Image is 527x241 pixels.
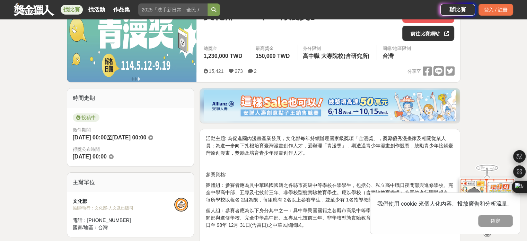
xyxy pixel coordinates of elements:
a: 前往比賽網站 [402,26,454,41]
img: dcc59076-91c0-4acb-9c6b-a1d413182f46.png [204,90,456,121]
span: 高中職 [303,53,319,59]
span: 150,000 TWD [256,53,290,59]
div: 主辦單位 [67,173,194,192]
div: 時間走期 [67,88,194,108]
span: 1,230,000 TWD [203,53,242,59]
img: Cover Image [67,2,197,82]
span: 最高獎金 [256,45,292,52]
div: 文化部 [73,198,175,205]
span: 分享至 [407,66,421,77]
span: [DATE] 00:00 [73,154,107,160]
a: 找活動 [86,5,108,15]
span: 台灣 [98,225,108,230]
div: 國籍/地區限制 [383,45,411,52]
span: 總獎金 [203,45,244,52]
p: 活動主題: 為促進國內漫畫產業發展，文化部每年持續辦理國家級獎項「金漫獎」，獎勵優秀漫畫家及相關從業人員；為進一步向下扎根培育臺灣漫畫創作人才，爰辦理「青漫獎」，期透過青少年漫畫創作競賽，鼓勵青... [205,135,454,157]
button: 確定 [478,215,513,227]
div: 電話： [PHONE_NUMBER] [73,217,175,224]
span: 國家/地區： [73,225,98,230]
span: 徵件期間 [73,127,91,132]
div: 登入 / 註冊 [478,4,513,16]
span: [DATE] 00:00 [73,135,107,140]
a: 作品集 [111,5,133,15]
a: 找比賽 [61,5,83,15]
span: 大專院校(含研究所) [321,53,369,59]
span: 2 [254,68,257,74]
span: 273 [235,68,243,74]
span: 得獎公布時間 [73,146,188,153]
div: 身分限制 [303,45,371,52]
span: [DATE] 00:00 [112,135,146,140]
span: 台灣 [383,53,394,59]
div: 協辦/執行： 文化部-人文及出版司 [73,205,175,211]
p: 團體組：參賽者應為具中華民國國籍之各縣市高級中等學校在學學生，包括公、私立高中職日夜間部與進修學校、完全中學高中部、五專及七技前三年、非學校型態實驗教育學生。應以學校（含實驗教育機構）為單位進行... [205,182,454,204]
span: 我們使用 cookie 來個人化內容、投放廣告和分析流量。 [377,201,513,207]
p: 個人組：參賽者應為以下身分其中之一：具中華民國國籍之各縣市高級中等學校在學學生，包括公、私立高中職日夜間部與進修學校、完全中學高中部、五專及七技前三年、非學校型態實驗教育學生。出生日期為中華民國... [205,207,454,229]
a: 辦比賽 [440,4,475,16]
img: d2146d9a-e6f6-4337-9592-8cefde37ba6b.png [459,172,515,218]
span: 投稿中 [73,113,99,122]
input: 2025「洗手新日常：全民 ALL IN」洗手歌全台徵選 [138,3,208,16]
p: 參賽資格: [205,171,454,178]
span: 15,421 [209,68,223,74]
span: 至 [107,135,112,140]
